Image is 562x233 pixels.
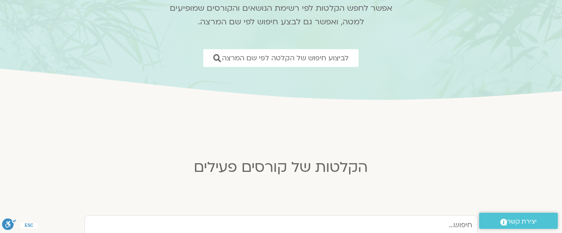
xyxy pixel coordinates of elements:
[203,49,359,67] a: לביצוע חיפוש של הקלטה לפי שם המרצה
[222,54,349,62] span: לביצוע חיפוש של הקלטה לפי שם המרצה
[78,159,484,176] h2: הקלטות של קורסים פעילים
[479,213,558,229] a: יצירת קשר
[507,216,537,227] span: יצירת קשר
[159,2,403,29] p: אפשר לחפש הקלטות לפי רשימת הנושאים והקורסים שמופיעים למטה, ואפשר גם לבצע חיפוש לפי שם המרצה.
